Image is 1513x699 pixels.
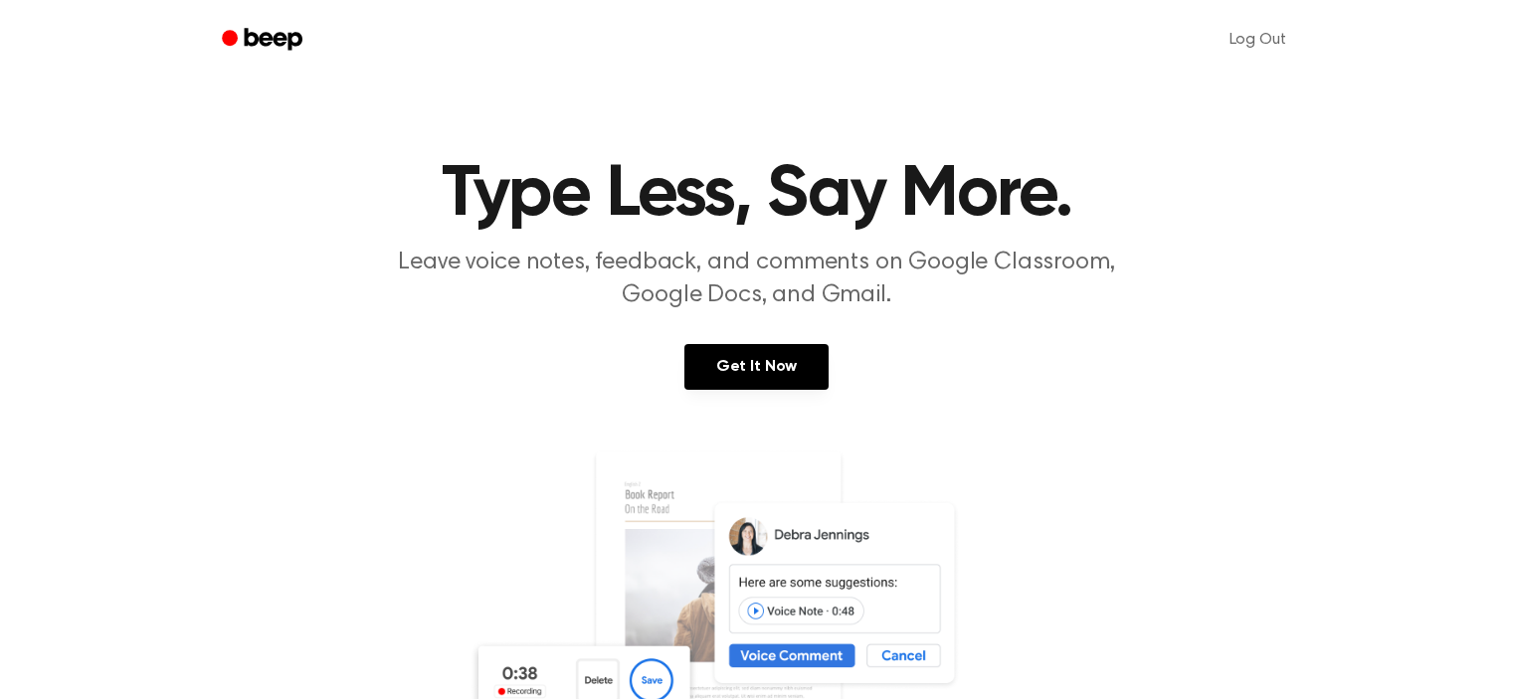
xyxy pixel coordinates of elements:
a: Get It Now [684,344,829,390]
a: Beep [208,21,320,60]
p: Leave voice notes, feedback, and comments on Google Classroom, Google Docs, and Gmail. [375,247,1139,312]
a: Log Out [1210,16,1306,64]
h1: Type Less, Say More. [248,159,1266,231]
